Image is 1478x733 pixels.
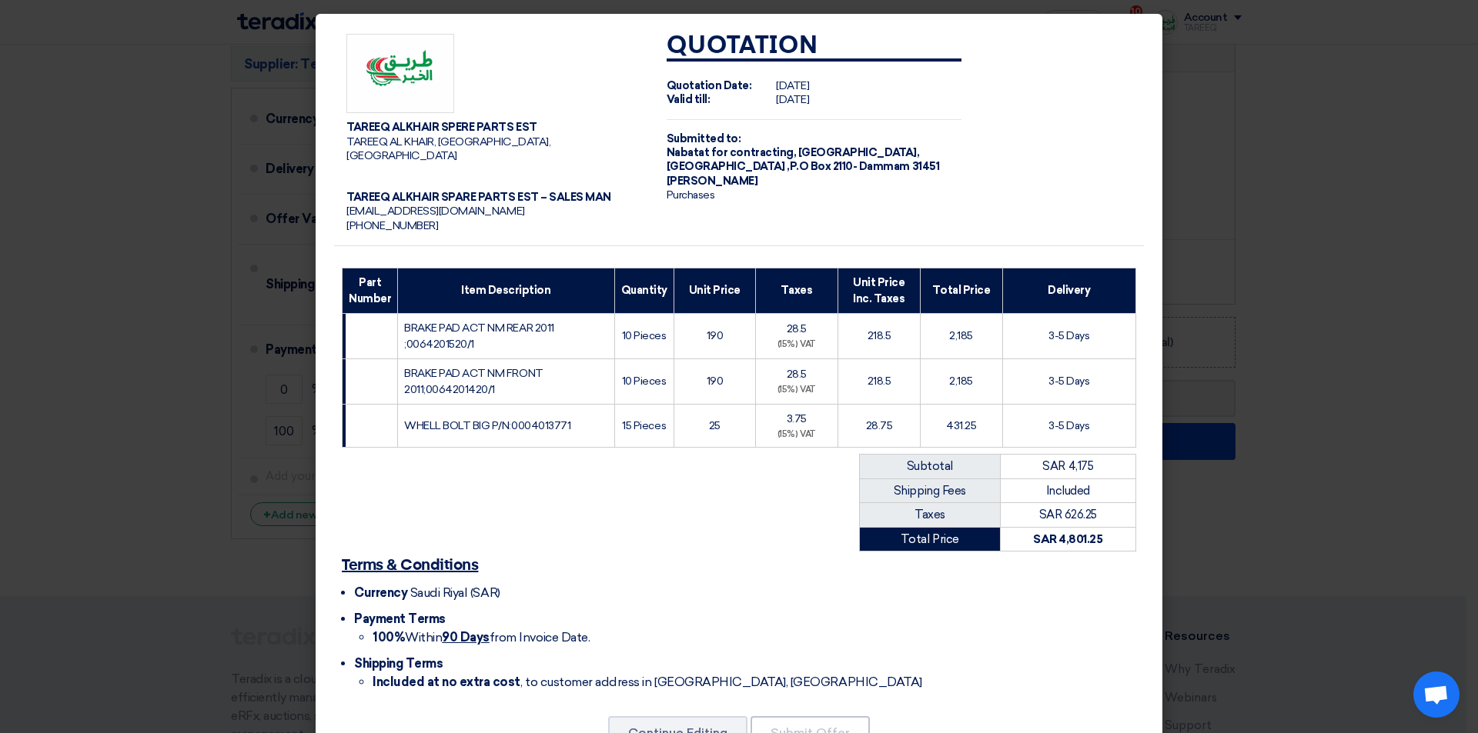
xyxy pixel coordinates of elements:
span: 2,185 [949,329,973,342]
span: [DATE] [776,93,809,106]
td: Shipping Fees [860,478,1001,503]
li: , to customer address in [GEOGRAPHIC_DATA], [GEOGRAPHIC_DATA] [373,673,1136,691]
th: Total Price [920,268,1002,313]
span: 3-5 Days [1048,329,1089,342]
span: BRAKE PAD ACT NM REAR 2011 ;0064201520/1 [404,322,554,351]
th: Unit Price [674,268,755,313]
span: 25 [709,419,721,432]
u: 90 Days [442,630,490,645]
u: Terms & Conditions [342,558,478,573]
strong: Included at no extra cost [373,675,520,689]
span: Shipping Terms [354,656,443,671]
td: Taxes [860,503,1001,528]
span: 28.5 [787,368,807,381]
strong: Submitted to: [667,132,741,145]
td: Subtotal [860,455,1001,479]
span: Nabatat for contracting, [667,146,796,159]
span: BRAKE PAD ACT NM FRONT 2011;0064201420/1 [404,367,543,396]
span: 15 Pieces [622,419,666,432]
th: Part Number [343,268,398,313]
th: Unit Price Inc. Taxes [838,268,920,313]
strong: 100% [373,630,405,645]
span: Saudi Riyal (SAR) [410,585,500,600]
th: Quantity [614,268,674,313]
span: Within from Invoice Date. [373,630,590,645]
div: (15%) VAT [762,338,831,352]
div: (15%) VAT [762,428,831,441]
span: [PERSON_NAME] [667,175,758,188]
span: 218.5 [868,329,891,342]
span: 2,185 [949,375,973,388]
div: Open chat [1413,671,1460,718]
span: Currency [354,585,407,600]
th: Taxes [755,268,838,313]
span: [DATE] [776,79,809,92]
strong: SAR 4,801.25 [1033,532,1102,546]
span: 190 [707,329,724,342]
strong: Quotation Date: [667,79,752,92]
td: Total Price [860,527,1001,551]
span: Payment Terms [354,611,446,626]
span: [EMAIL_ADDRESS][DOMAIN_NAME] [346,205,525,218]
div: TAREEQ ALKHAIR SPARE PARTS EST – SALES MAN [346,191,642,205]
td: SAR 4,175 [1000,455,1135,479]
strong: Quotation [667,34,818,58]
div: TAREEQ ALKHAIR SPERE PARTS EST [346,121,642,135]
span: WHELL BOLT BIG P/N:0004013771 [404,419,570,432]
th: Item Description [398,268,615,313]
span: Purchases [667,188,715,202]
span: 10 Pieces [622,329,667,342]
span: SAR 626.25 [1039,508,1097,521]
span: 3-5 Days [1048,375,1089,388]
span: TAREEQ AL KHAIR, [GEOGRAPHIC_DATA], [GEOGRAPHIC_DATA] [346,135,550,162]
th: Delivery [1002,268,1135,313]
span: [PHONE_NUMBER] [346,219,438,232]
img: Company Logo [346,34,454,114]
span: Included [1046,484,1090,498]
span: 218.5 [868,375,891,388]
span: 10 Pieces [622,375,667,388]
span: [GEOGRAPHIC_DATA], [GEOGRAPHIC_DATA] ,P.O Box 2110- Dammam 31451 [667,146,939,173]
div: (15%) VAT [762,384,831,397]
span: 190 [707,375,724,388]
span: 3.75 [787,412,807,425]
span: 431.25 [946,419,976,432]
span: 28.75 [866,419,893,432]
strong: Valid till: [667,93,711,106]
span: 3-5 Days [1048,419,1089,432]
span: 28.5 [787,322,807,335]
